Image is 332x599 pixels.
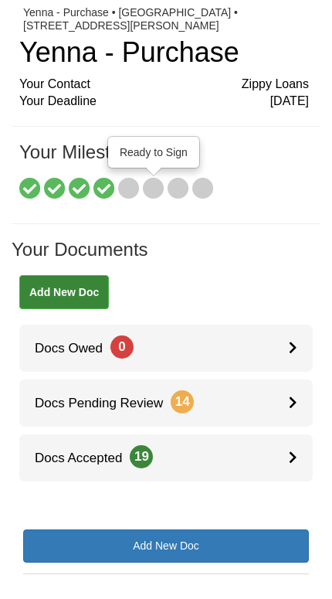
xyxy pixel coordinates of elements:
h1: Your Milestones [19,160,309,196]
h1: Yenna - Purchase [19,55,309,86]
div: Yenna - Purchase • [GEOGRAPHIC_DATA] • [STREET_ADDRESS][PERSON_NAME] [23,24,309,50]
span: 19 [130,463,153,486]
span: 0 [110,353,134,376]
span: Docs Owed [19,359,134,373]
div: Your Contact [19,94,309,111]
span: Docs Pending Review [19,414,194,428]
span: Zippy Loans [242,94,309,111]
span: [DATE] [270,111,309,128]
div: Your Deadline [19,111,309,128]
span: Docs Accepted [19,468,153,483]
a: Docs Accepted19 [19,452,313,499]
a: Add New Doc [19,293,109,327]
h1: Your Documents [12,257,320,293]
a: Docs Owed0 [19,342,313,390]
a: Add New Doc [23,547,309,580]
a: Docs Pending Review14 [19,397,313,444]
div: Ready to Sign [109,155,198,185]
span: 14 [171,408,194,431]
